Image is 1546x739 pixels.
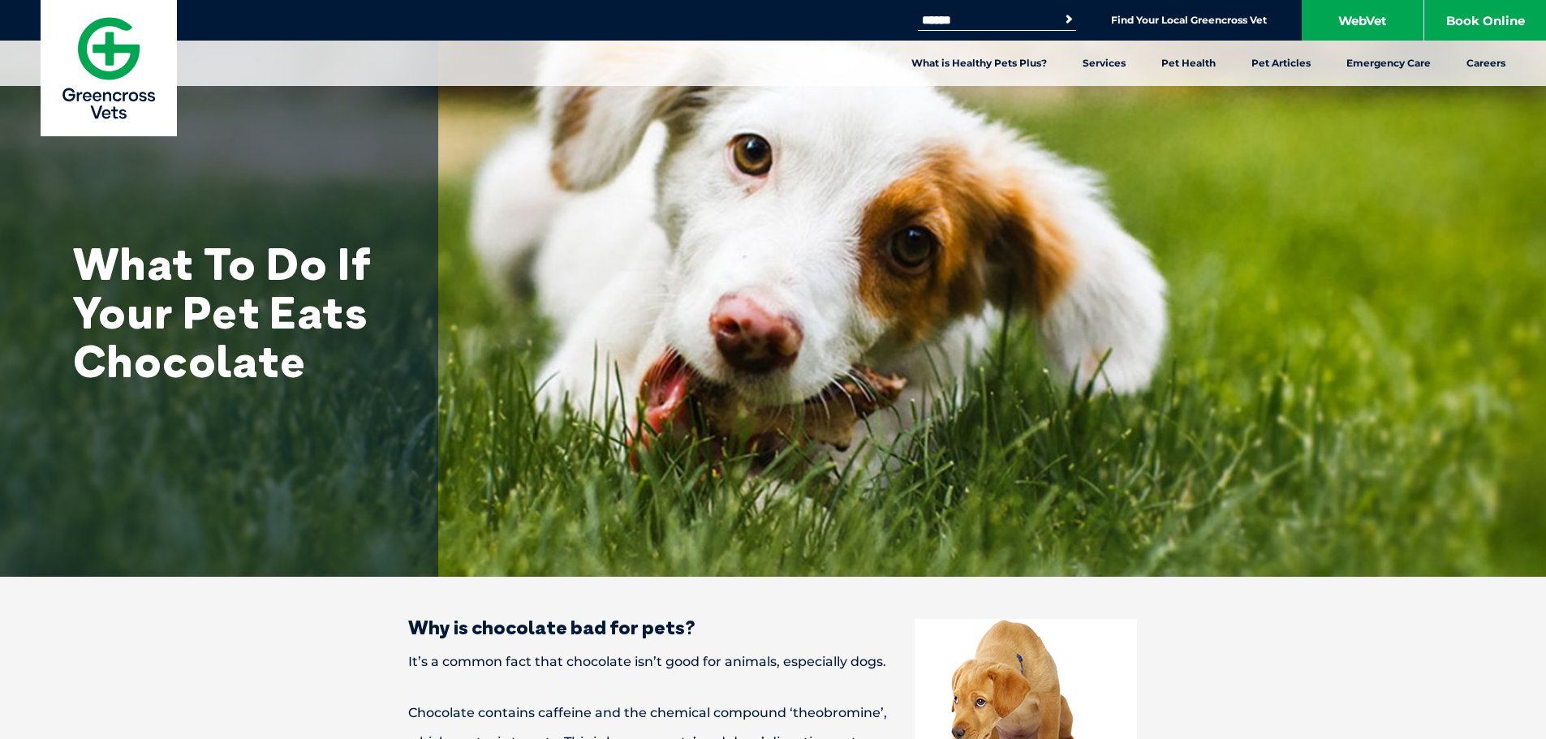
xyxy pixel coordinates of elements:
[894,41,1065,86] a: What is Healthy Pets Plus?
[73,239,398,385] h1: What To Do If Your Pet Eats Chocolate
[1111,14,1267,27] a: Find Your Local Greencross Vet
[1061,11,1077,28] button: Search
[1329,41,1449,86] a: Emergency Care
[1449,41,1523,86] a: Careers
[1234,41,1329,86] a: Pet Articles
[351,617,1195,637] h3: Why is chocolate bad for pets?
[351,647,1195,677] p: It’s a common fact that chocolate isn’t good for animals, especially dogs.
[1065,41,1143,86] a: Services
[1143,41,1234,86] a: Pet Health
